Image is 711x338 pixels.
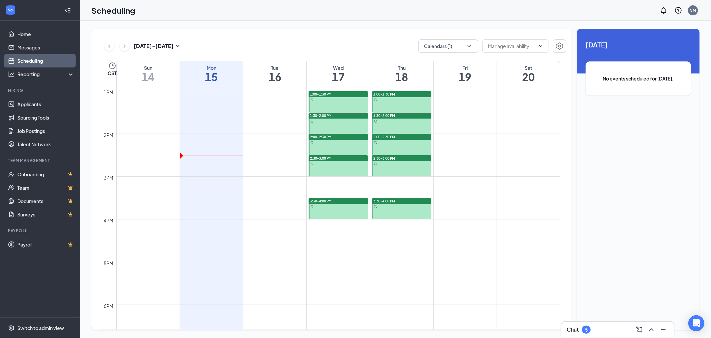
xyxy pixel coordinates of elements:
h1: 16 [243,71,306,82]
div: Thu [370,64,433,71]
h1: 17 [307,71,370,82]
div: Open Intercom Messenger [688,315,704,331]
div: 2pm [103,131,115,139]
div: Payroll [8,228,73,233]
div: 5 [585,327,588,333]
h1: 15 [180,71,243,82]
div: Fri [434,64,497,71]
a: September 16, 2025 [243,61,306,86]
svg: ChevronDown [538,43,543,49]
div: Mon [180,64,243,71]
svg: Settings [556,42,564,50]
div: Reporting [17,71,75,77]
a: September 14, 2025 [117,61,180,86]
a: September 18, 2025 [370,61,433,86]
h1: 19 [434,71,497,82]
svg: Collapse [64,7,71,14]
svg: WorkstreamLogo [7,7,14,13]
a: OnboardingCrown [17,168,74,181]
span: [DATE] [586,39,691,50]
svg: SmallChevronDown [174,42,182,50]
span: 2:00-2:30 PM [310,135,332,139]
span: 1:00-1:30 PM [374,92,395,97]
a: September 20, 2025 [497,61,560,86]
div: SM [690,7,696,13]
div: 6pm [103,302,115,310]
svg: Notifications [660,6,668,14]
span: CST [108,70,117,76]
a: PayrollCrown [17,238,74,251]
span: 1:30-2:00 PM [310,113,332,118]
h1: 18 [370,71,433,82]
svg: Clock [108,62,116,70]
h1: 20 [497,71,560,82]
button: ChevronRight [120,41,130,51]
svg: Sync [310,98,314,102]
svg: Minimize [659,326,667,334]
a: Applicants [17,98,74,111]
a: Scheduling [17,54,74,67]
svg: Sync [374,162,377,166]
svg: Sync [310,120,314,123]
h1: Scheduling [91,5,135,16]
div: Wed [307,64,370,71]
input: Manage availability [488,42,535,50]
svg: ChevronRight [121,42,128,50]
a: Talent Network [17,138,74,151]
svg: ComposeMessage [635,326,643,334]
div: Switch to admin view [17,325,64,331]
div: Sat [497,64,560,71]
a: Messages [17,41,74,54]
button: Minimize [658,324,669,335]
span: No events scheduled for [DATE]. [599,75,678,82]
a: DocumentsCrown [17,194,74,208]
a: Job Postings [17,124,74,138]
button: ComposeMessage [634,324,645,335]
h3: [DATE] - [DATE] [134,42,174,50]
div: Sun [117,64,180,71]
svg: Settings [8,325,15,331]
a: September 15, 2025 [180,61,243,86]
a: September 19, 2025 [434,61,497,86]
span: 1:30-2:00 PM [374,113,395,118]
span: 3:30-4:00 PM [310,199,332,203]
button: Settings [553,39,566,53]
svg: ChevronUp [647,326,655,334]
svg: Sync [374,120,377,123]
svg: Sync [310,162,314,166]
div: 5pm [103,260,115,267]
div: Hiring [8,88,73,93]
svg: Sync [310,205,314,208]
div: 4pm [103,217,115,224]
h3: Chat [567,326,579,333]
a: TeamCrown [17,181,74,194]
svg: Sync [374,98,377,102]
svg: Sync [374,141,377,144]
a: September 17, 2025 [307,61,370,86]
span: 3:30-4:00 PM [374,199,395,203]
span: 1:00-1:30 PM [310,92,332,97]
span: 2:30-3:00 PM [310,156,332,161]
div: 3pm [103,174,115,181]
button: ChevronUp [646,324,657,335]
div: Team Management [8,158,73,163]
svg: ChevronDown [466,43,473,49]
span: 2:30-3:00 PM [374,156,395,161]
svg: QuestionInfo [674,6,682,14]
a: SurveysCrown [17,208,74,221]
h1: 14 [117,71,180,82]
button: ChevronLeft [104,41,114,51]
button: Calendars (1)ChevronDown [418,39,478,53]
div: Tue [243,64,306,71]
svg: Sync [374,205,377,208]
svg: Sync [310,141,314,144]
div: 1pm [103,89,115,96]
svg: Analysis [8,71,15,77]
svg: ChevronLeft [106,42,113,50]
a: Home [17,27,74,41]
a: Sourcing Tools [17,111,74,124]
span: 2:00-2:30 PM [374,135,395,139]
